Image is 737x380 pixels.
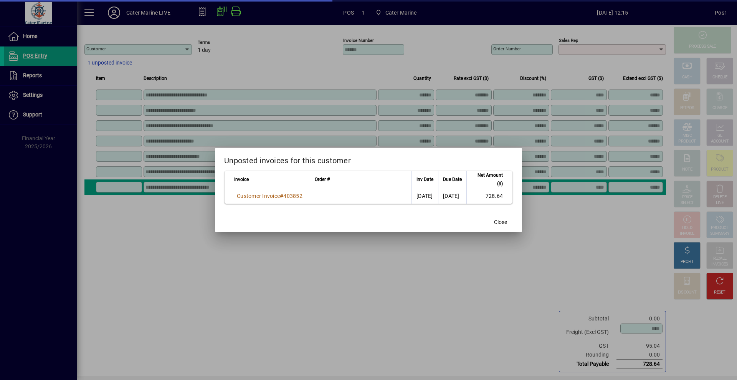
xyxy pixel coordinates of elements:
[471,171,503,188] span: Net Amount ($)
[280,193,283,199] span: #
[411,188,438,204] td: [DATE]
[443,175,462,184] span: Due Date
[488,215,513,229] button: Close
[494,218,507,226] span: Close
[215,148,522,170] h2: Unposted invoices for this customer
[237,193,280,199] span: Customer Invoice
[234,192,305,200] a: Customer Invoice#403852
[416,175,433,184] span: Inv Date
[234,175,249,184] span: Invoice
[438,188,466,204] td: [DATE]
[466,188,512,204] td: 728.64
[283,193,302,199] span: 403852
[315,175,330,184] span: Order #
